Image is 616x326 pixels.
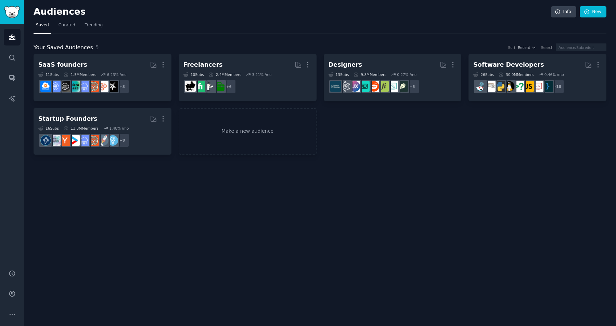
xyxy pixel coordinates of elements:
div: SaaS founders [38,61,87,69]
img: NoCodeSaaS [60,81,70,92]
a: Curated [56,20,78,34]
img: EntrepreneurRideAlong [88,135,99,146]
a: Info [551,6,576,18]
input: Audience/Subreddit [556,43,606,51]
img: SaaS [79,81,89,92]
img: EntrepreneurRideAlong [88,81,99,92]
img: web_design [388,81,398,92]
img: UXDesign [349,81,360,92]
img: startups [98,135,108,146]
a: Trending [82,20,105,34]
div: 26 Sub s [473,72,494,77]
a: Designers13Subs9.8MMembers0.27% /mo+5graphic_designweb_designtypographylogodesignUI_DesignUXDesig... [324,54,462,101]
img: userexperience [340,81,350,92]
div: 11 Sub s [38,72,59,77]
div: 6.23 % /mo [107,72,127,77]
a: Software Developers26Subs30.0MMembers0.46% /mo+18programmingwebdevjavascriptcscareerquestionslinu... [469,54,606,101]
img: javascript [523,81,534,92]
img: learndesign [330,81,341,92]
a: Freelancers10Subs2.4MMembers3.21% /mo+6forhirefreelance_forhireFiverrFreelancers [179,54,317,101]
span: Saved [36,22,49,28]
img: microsaas [69,81,80,92]
img: SaaSMarketing [107,81,118,92]
img: startup [69,135,80,146]
img: B2BSaaS [40,81,51,92]
a: Make a new audience [179,108,317,155]
div: 0.46 % /mo [544,72,564,77]
img: GrowthHacking [98,81,108,92]
img: indiehackers [50,135,61,146]
div: 13.8M Members [64,126,99,131]
a: SaaS founders11Subs1.5MMembers6.23% /mo+3SaaSMarketingGrowthHackingEntrepreneurRideAlongSaaSmicro... [34,54,171,101]
img: Python [495,81,505,92]
img: Fiverr [195,81,205,92]
span: 5 [95,44,99,51]
h2: Audiences [34,6,551,17]
div: 30.0M Members [499,72,534,77]
img: learnpython [485,81,496,92]
a: Saved [34,20,51,34]
img: forhire [214,81,224,92]
div: 1.5M Members [64,72,96,77]
div: + 6 [222,79,236,94]
img: Freelancers [185,81,196,92]
img: programming [542,81,553,92]
span: Your Saved Audiences [34,43,93,52]
span: Recent [518,45,530,50]
a: Startup Founders16Subs13.8MMembers1.48% /mo+8EntrepreneurstartupsEntrepreneurRideAlongSaaSstartup... [34,108,171,155]
span: Trending [85,22,103,28]
span: Curated [59,22,75,28]
div: + 18 [550,79,564,94]
div: 1.48 % /mo [109,126,129,131]
a: New [580,6,606,18]
img: UI_Design [359,81,370,92]
div: Search [541,45,553,50]
img: SaaS [79,135,89,146]
img: Entrepreneurship [40,135,51,146]
div: 9.8M Members [354,72,386,77]
button: Recent [518,45,536,50]
img: GummySearch logo [4,6,20,18]
div: Software Developers [473,61,544,69]
img: linux [504,81,515,92]
div: 2.4M Members [209,72,241,77]
img: reactjs [475,81,486,92]
div: Designers [329,61,362,69]
div: 10 Sub s [183,72,204,77]
div: Sort [508,45,516,50]
div: 13 Sub s [329,72,349,77]
div: 3.21 % /mo [252,72,272,77]
img: webdev [533,81,543,92]
img: cscareerquestions [514,81,524,92]
img: Entrepreneur [107,135,118,146]
img: ycombinator [60,135,70,146]
img: freelance_forhire [204,81,215,92]
img: typography [378,81,389,92]
div: + 5 [405,79,420,94]
img: SaaSSales [50,81,61,92]
div: 16 Sub s [38,126,59,131]
div: + 3 [115,79,129,94]
img: graphic_design [397,81,408,92]
div: 0.27 % /mo [397,72,416,77]
img: logodesign [369,81,379,92]
div: Startup Founders [38,115,97,123]
div: Freelancers [183,61,223,69]
div: + 8 [115,133,129,147]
